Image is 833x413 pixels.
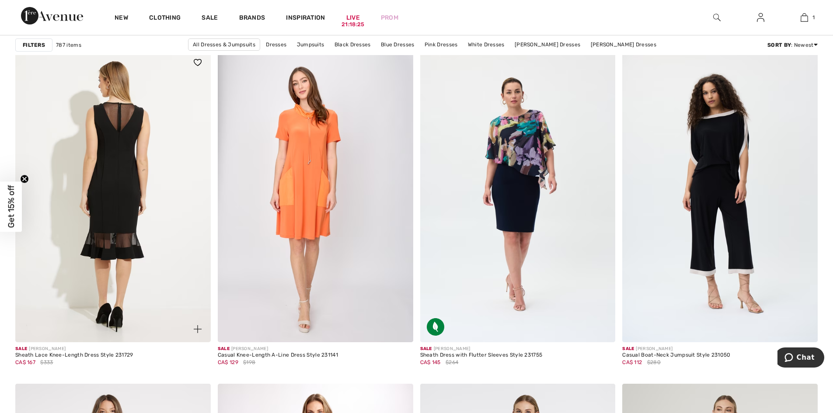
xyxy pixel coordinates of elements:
[218,346,338,352] div: [PERSON_NAME]
[767,41,818,49] div: : Newest
[750,12,771,23] a: Sign In
[622,346,730,352] div: [PERSON_NAME]
[420,346,432,351] span: Sale
[6,185,16,228] span: Get 15% off
[243,358,255,366] span: $198
[15,352,133,358] div: Sheath Lace Knee-Length Dress Style 231729
[194,325,202,333] img: plus_v2.svg
[622,49,818,342] img: Casual Boat-Neck Jumpsuit Style 231050. Black/moonstone
[15,359,35,365] span: CA$ 167
[293,39,329,50] a: Jumpsuits
[56,41,81,49] span: 787 items
[510,39,585,50] a: [PERSON_NAME] Dresses
[239,14,265,23] a: Brands
[15,346,133,352] div: [PERSON_NAME]
[777,347,824,369] iframe: Opens a widget where you can chat to one of our agents
[188,38,260,51] a: All Dresses & Jumpsuits
[757,12,764,23] img: My Info
[622,359,642,365] span: CA$ 112
[647,358,661,366] span: $280
[767,42,791,48] strong: Sort By
[376,39,419,50] a: Blue Dresses
[713,12,721,23] img: search the website
[218,352,338,358] div: Casual Knee-Length A-Line Dress Style 231141
[420,49,616,342] img: Sheath Dress with Flutter Sleeves Style 231755. Midnight Blue/Multi
[23,41,45,49] strong: Filters
[202,14,218,23] a: Sale
[218,359,238,365] span: CA$ 129
[346,13,360,22] a: Live21:18:25
[812,14,815,21] span: 1
[40,358,53,366] span: $333
[149,14,181,23] a: Clothing
[21,7,83,24] img: 1ère Avenue
[342,21,364,29] div: 21:18:25
[783,12,826,23] a: 1
[194,59,202,66] img: heart_black_full.svg
[427,318,444,336] img: Sustainable Fabric
[218,346,230,351] span: Sale
[622,346,634,351] span: Sale
[20,174,29,183] button: Close teaser
[420,39,462,50] a: Pink Dresses
[420,352,543,358] div: Sheath Dress with Flutter Sleeves Style 231755
[15,49,211,342] a: Sheath Lace Knee-Length Dress Style 231729. Black
[115,14,128,23] a: New
[446,358,458,366] span: $264
[420,346,543,352] div: [PERSON_NAME]
[801,12,808,23] img: My Bag
[381,13,398,22] a: Prom
[15,346,27,351] span: Sale
[586,39,661,50] a: [PERSON_NAME] Dresses
[464,39,509,50] a: White Dresses
[330,39,375,50] a: Black Dresses
[420,359,441,365] span: CA$ 145
[261,39,291,50] a: Dresses
[622,352,730,358] div: Casual Boat-Neck Jumpsuit Style 231050
[286,14,325,23] span: Inspiration
[218,49,413,342] img: Casual Knee-Length A-Line Dress Style 231141. Mandarin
